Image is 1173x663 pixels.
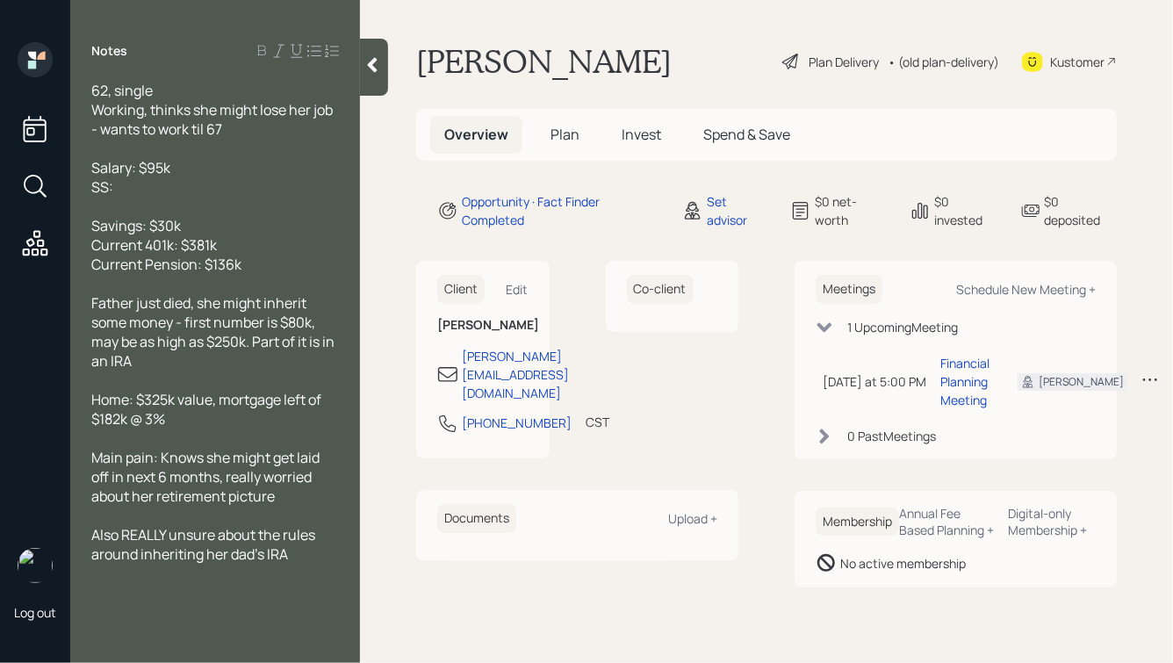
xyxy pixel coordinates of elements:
[934,192,999,229] div: $0 invested
[1039,374,1124,390] div: [PERSON_NAME]
[888,53,999,71] div: • (old plan-delivery)
[622,125,661,144] span: Invest
[91,390,324,429] span: Home: $325k value, mortgage left of $182k @ 3%
[809,53,879,71] div: Plan Delivery
[551,125,579,144] span: Plan
[507,281,529,298] div: Edit
[91,158,170,197] span: Salary: $95k SS:
[840,554,966,573] div: No active membership
[627,275,694,304] h6: Co-client
[899,505,995,538] div: Annual Fee Based Planning +
[91,448,322,506] span: Main pain: Knows she might get laid off in next 6 months, really worried about her retirement pic...
[91,525,318,564] span: Also REALLY unsure about the rules around inheriting her dad's IRA
[823,372,926,391] div: [DATE] at 5:00 PM
[437,318,529,333] h6: [PERSON_NAME]
[707,192,769,229] div: Set advisor
[462,347,569,402] div: [PERSON_NAME][EMAIL_ADDRESS][DOMAIN_NAME]
[816,275,882,304] h6: Meetings
[91,81,335,139] span: 62, single Working, thinks she might lose her job - wants to work til 67
[1050,53,1105,71] div: Kustomer
[703,125,790,144] span: Spend & Save
[91,42,127,60] label: Notes
[847,318,958,336] div: 1 Upcoming Meeting
[444,125,508,144] span: Overview
[815,192,889,229] div: $0 net-worth
[1045,192,1117,229] div: $0 deposited
[1009,505,1096,538] div: Digital-only Membership +
[586,413,609,431] div: CST
[940,354,989,409] div: Financial Planning Meeting
[437,275,485,304] h6: Client
[668,510,717,527] div: Upload +
[462,414,572,432] div: [PHONE_NUMBER]
[91,293,337,371] span: Father just died, she might inherit some money - first number is $80k, may be as high as $250k. P...
[437,504,516,533] h6: Documents
[462,192,661,229] div: Opportunity · Fact Finder Completed
[956,281,1096,298] div: Schedule New Meeting +
[816,508,899,537] h6: Membership
[91,216,241,274] span: Savings: $30k Current 401k: $381k Current Pension: $136k
[18,548,53,583] img: hunter_neumayer.jpg
[847,427,936,445] div: 0 Past Meeting s
[14,604,56,621] div: Log out
[416,42,672,81] h1: [PERSON_NAME]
